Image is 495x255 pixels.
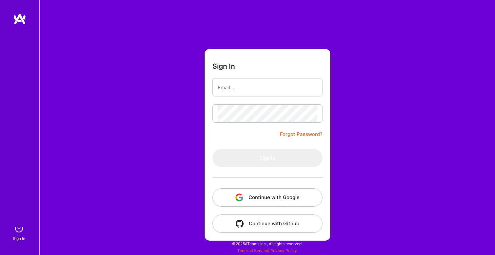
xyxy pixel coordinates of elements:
[237,248,268,253] a: Terms of Service
[270,248,297,253] a: Privacy Policy
[212,62,235,70] h3: Sign In
[14,222,26,242] a: sign inSign In
[218,79,317,96] input: Email...
[212,188,322,207] button: Continue with Google
[212,149,322,167] button: Sign In
[280,130,322,138] a: Forgot Password?
[235,194,243,201] img: icon
[13,235,25,242] div: Sign In
[39,235,495,252] div: © 2025 ATeams Inc., All rights reserved.
[236,220,244,228] img: icon
[12,222,26,235] img: sign in
[237,248,297,253] span: |
[13,13,26,25] img: logo
[212,214,322,233] button: Continue with Github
